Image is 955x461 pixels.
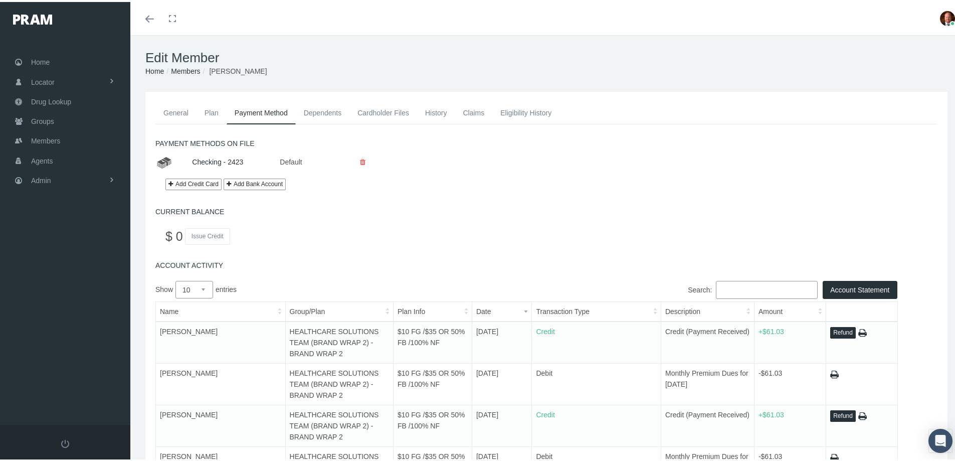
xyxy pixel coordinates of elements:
[532,299,661,320] th: Transaction Type: activate to sort column ascending
[285,299,393,320] th: Group/Plan: activate to sort column ascending
[296,100,350,122] a: Dependents
[476,367,498,375] span: [DATE]
[165,177,222,188] a: Add Credit Card
[472,299,532,320] th: Date: activate to sort column ascending
[171,65,200,73] a: Members
[476,450,498,458] span: [DATE]
[31,71,55,90] span: Locator
[940,9,955,24] img: S_Profile_Picture_693.jpg
[155,259,937,268] h5: ACCOUNT ACTIVITY
[290,367,379,397] span: HEALTHCARE SOLUTIONS TEAM (BRAND WRAP 2) - BRAND WRAP 2
[661,299,754,320] th: Description: activate to sort column ascending
[155,137,937,146] h5: PAYMENT METHODS ON FILE
[536,450,552,458] span: Debit
[665,409,749,417] span: Credit (Payment Received)
[398,367,465,386] span: $10 FG /$35 OR 50% FB /100% NF
[455,100,492,122] a: Claims
[31,149,53,169] span: Agents
[665,367,748,386] span: Monthly Premium Dues for [DATE]
[398,409,465,428] span: $10 FG /$35 OR 50% FB /100% NF
[758,450,782,458] span: -$61.03
[830,408,856,420] button: Refund
[476,409,498,417] span: [DATE]
[175,279,213,296] select: Showentries
[536,367,552,375] span: Debit
[145,65,164,73] a: Home
[160,326,218,334] span: [PERSON_NAME]
[830,368,839,378] a: Print
[928,427,952,451] div: Open Intercom Messenger
[155,206,937,214] h5: CURRENT BALANCE
[209,65,267,73] span: [PERSON_NAME]
[227,100,296,122] a: Payment Method
[290,326,379,356] span: HEALTHCARE SOLUTIONS TEAM (BRAND WRAP 2) - BRAND WRAP 2
[830,451,839,461] a: Print
[536,326,554,334] span: Credit
[197,100,227,122] a: Plan
[352,156,373,164] a: Delete
[156,299,286,320] th: Name: activate to sort column ascending
[160,409,218,417] span: [PERSON_NAME]
[476,326,498,334] span: [DATE]
[192,156,243,164] a: Checking - 2423
[858,326,867,336] a: Print
[224,177,286,188] button: Add Bank Account
[165,227,183,241] span: $ 0
[31,90,71,109] span: Drug Lookup
[145,48,947,64] h1: Edit Member
[830,325,856,337] button: Refund
[155,152,173,169] img: card_bank.png
[417,100,455,122] a: History
[31,169,51,188] span: Admin
[758,409,784,417] span: +$61.03
[665,326,749,334] span: Credit (Payment Received)
[31,110,54,129] span: Groups
[858,409,867,419] a: Print
[155,100,197,122] a: General
[31,51,50,70] span: Home
[716,279,818,297] input: Search:
[823,279,897,297] button: Account Statement
[13,13,52,23] img: PRAM_20_x_78.png
[160,450,218,458] span: [PERSON_NAME]
[31,129,60,148] span: Members
[758,326,784,334] span: +$61.03
[290,409,379,439] span: HEALTHCARE SOLUTIONS TEAM (BRAND WRAP 2) - BRAND WRAP 2
[758,367,782,375] span: -$61.03
[398,326,465,345] span: $10 FG /$35 OR 50% FB /100% NF
[536,409,554,417] span: Credit
[160,367,218,375] span: [PERSON_NAME]
[492,100,559,122] a: Eligibility History
[526,279,817,297] label: Search:
[349,100,417,122] a: Cardholder Files
[185,226,230,243] button: Issue Credit
[272,151,301,169] div: Default
[155,279,526,296] label: Show entries
[754,299,826,320] th: Amount: activate to sort column ascending
[393,299,472,320] th: Plan Info: activate to sort column ascending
